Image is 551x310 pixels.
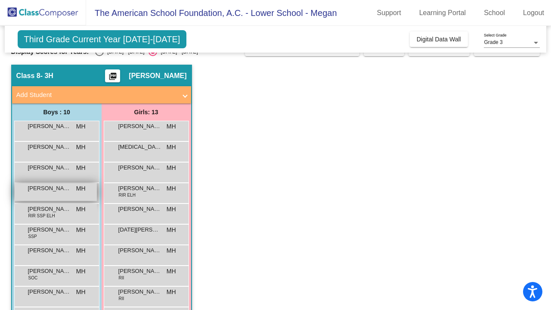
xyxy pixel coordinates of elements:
[118,288,161,296] span: [PERSON_NAME]
[167,163,176,172] span: MH
[167,143,176,152] span: MH
[167,205,176,214] span: MH
[118,225,161,234] span: [DATE][PERSON_NAME]
[167,288,176,297] span: MH
[129,72,186,80] span: [PERSON_NAME]
[28,163,71,172] span: [PERSON_NAME]
[167,184,176,193] span: MH
[86,6,337,20] span: The American School Foundation, A.C. - Lower School - Megan
[76,163,86,172] span: MH
[40,72,53,80] span: - 3H
[118,163,161,172] span: [PERSON_NAME]
[28,122,71,131] span: [PERSON_NAME]
[118,267,161,276] span: [PERSON_NAME]
[16,72,40,80] span: Class 8
[76,122,86,131] span: MH
[12,103,102,121] div: Boys : 10
[16,90,176,100] mat-panel-title: Add Student
[410,31,468,47] button: Digital Data Wall
[28,225,71,234] span: [PERSON_NAME]
[119,295,124,302] span: RII
[118,205,161,213] span: [PERSON_NAME]
[167,122,176,131] span: MH
[76,267,86,276] span: MH
[119,275,124,281] span: RII
[76,288,86,297] span: MH
[76,246,86,255] span: MH
[118,122,161,131] span: [PERSON_NAME]
[167,246,176,255] span: MH
[118,246,161,255] span: [PERSON_NAME]
[167,267,176,276] span: MH
[370,6,408,20] a: Support
[119,192,136,198] span: RIR ELH
[105,69,120,82] button: Print Students Details
[76,225,86,235] span: MH
[28,213,55,219] span: RIR SSP ELH
[76,143,86,152] span: MH
[12,86,191,103] mat-expansion-panel-header: Add Student
[108,72,118,84] mat-icon: picture_as_pdf
[28,275,38,281] span: SOC
[76,184,86,193] span: MH
[28,267,71,276] span: [PERSON_NAME]
[167,225,176,235] span: MH
[28,288,71,296] span: [PERSON_NAME]
[28,205,71,213] span: [PERSON_NAME]
[18,30,187,48] span: Third Grade Current Year [DATE]-[DATE]
[28,233,37,240] span: SSP
[118,143,161,151] span: [MEDICAL_DATA] PORTENY
[28,246,71,255] span: [PERSON_NAME]
[102,103,191,121] div: Girls: 13
[516,6,551,20] a: Logout
[412,6,473,20] a: Learning Portal
[118,184,161,193] span: [PERSON_NAME]
[28,184,71,193] span: [PERSON_NAME]
[417,36,461,43] span: Digital Data Wall
[28,143,71,151] span: [PERSON_NAME]
[477,6,512,20] a: School
[76,205,86,214] span: MH
[484,39,502,45] span: Grade 3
